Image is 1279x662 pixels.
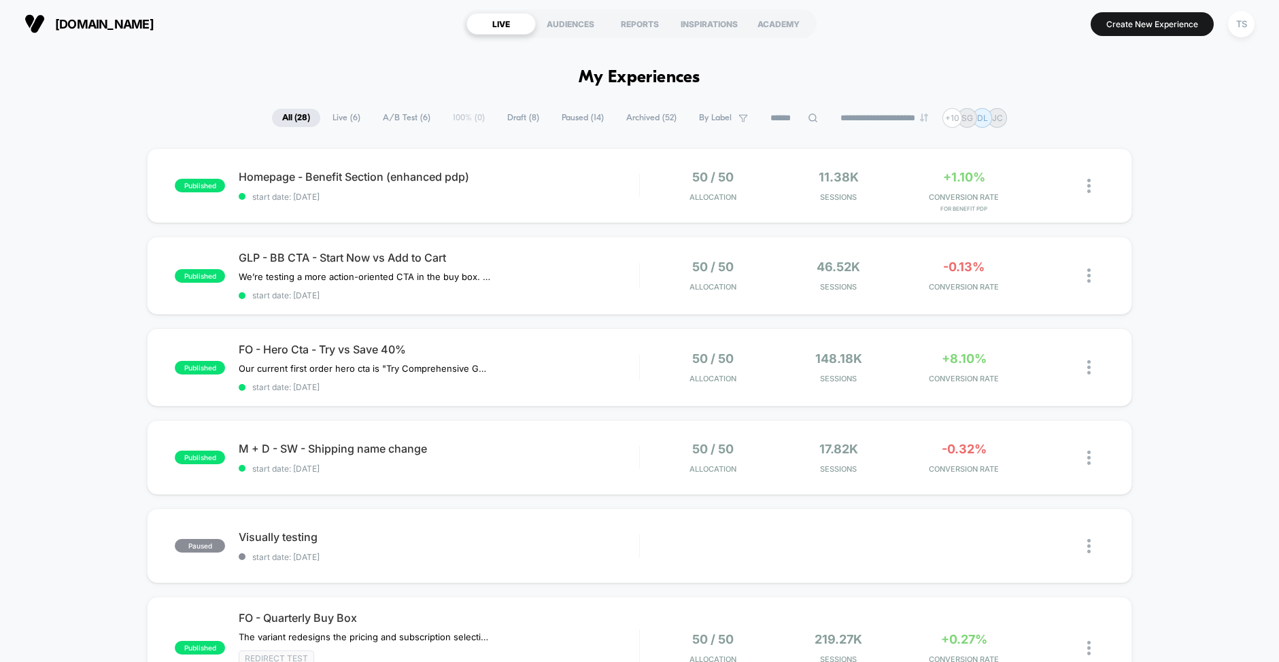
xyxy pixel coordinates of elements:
[175,361,225,374] span: published
[322,109,371,127] span: Live ( 6 )
[942,108,962,128] div: + 10
[779,374,898,383] span: Sessions
[1087,641,1091,655] img: close
[675,13,744,35] div: INSPIRATIONS
[175,539,225,553] span: paused
[536,13,605,35] div: AUDIENCES
[689,282,736,292] span: Allocation
[175,179,225,192] span: published
[819,170,859,184] span: 11.38k
[1087,360,1091,374] img: close
[24,14,45,34] img: Visually logo
[272,109,320,127] span: All ( 28 )
[977,113,988,123] p: DL
[920,114,928,122] img: end
[239,631,491,642] span: The variant redesigns the pricing and subscription selection interface by introducing a more stru...
[1087,451,1091,465] img: close
[175,641,225,655] span: published
[373,109,441,127] span: A/B Test ( 6 )
[779,282,898,292] span: Sessions
[1087,539,1091,553] img: close
[175,269,225,283] span: published
[239,170,638,184] span: Homepage - Benefit Section (enhanced pdp)
[905,205,1024,212] span: for Benefit PDP
[905,374,1024,383] span: CONVERSION RATE
[239,382,638,392] span: start date: [DATE]
[692,351,734,366] span: 50 / 50
[815,351,862,366] span: 148.18k
[689,464,736,474] span: Allocation
[20,13,158,35] button: [DOMAIN_NAME]
[689,192,736,202] span: Allocation
[239,290,638,300] span: start date: [DATE]
[55,17,154,31] span: [DOMAIN_NAME]
[239,192,638,202] span: start date: [DATE]
[815,632,862,646] span: 219.27k
[239,442,638,455] span: M + D - SW - Shipping name change
[905,192,1024,202] span: CONVERSION RATE
[1087,268,1091,283] img: close
[817,260,860,274] span: 46.52k
[497,109,549,127] span: Draft ( 8 )
[1091,12,1214,36] button: Create New Experience
[175,451,225,464] span: published
[605,13,675,35] div: REPORTS
[692,260,734,274] span: 50 / 50
[744,13,813,35] div: ACADEMY
[943,170,985,184] span: +1.10%
[239,363,491,374] span: Our current first order hero cta is "Try Comprehensive Gummies". We are testing it against "Save ...
[239,464,638,474] span: start date: [DATE]
[239,271,491,282] span: We’re testing a more action-oriented CTA in the buy box. The current button reads “Start Now.” We...
[699,113,732,123] span: By Label
[941,632,987,646] span: +0.27%
[961,113,973,123] p: SG
[1087,179,1091,193] img: close
[692,632,734,646] span: 50 / 50
[239,552,638,562] span: start date: [DATE]
[779,192,898,202] span: Sessions
[905,282,1024,292] span: CONVERSION RATE
[689,374,736,383] span: Allocation
[616,109,687,127] span: Archived ( 52 )
[1224,10,1259,38] button: TS
[579,68,700,88] h1: My Experiences
[905,464,1024,474] span: CONVERSION RATE
[239,530,638,544] span: Visually testing
[692,170,734,184] span: 50 / 50
[551,109,614,127] span: Paused ( 14 )
[779,464,898,474] span: Sessions
[942,442,987,456] span: -0.32%
[819,442,858,456] span: 17.82k
[943,260,985,274] span: -0.13%
[239,251,638,264] span: GLP - BB CTA - Start Now vs Add to Cart
[466,13,536,35] div: LIVE
[942,351,987,366] span: +8.10%
[1228,11,1255,37] div: TS
[692,442,734,456] span: 50 / 50
[239,343,638,356] span: FO - Hero Cta - Try vs Save 40%
[239,611,638,625] span: FO - Quarterly Buy Box
[992,113,1003,123] p: JC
